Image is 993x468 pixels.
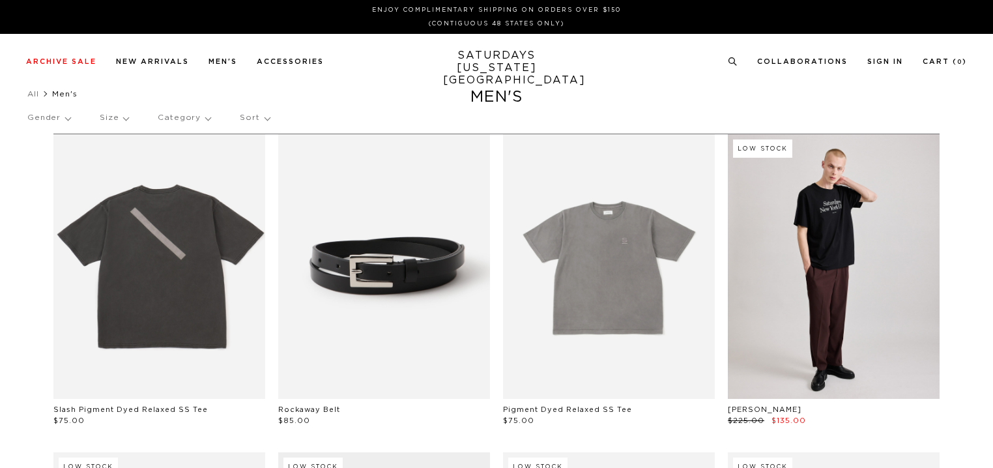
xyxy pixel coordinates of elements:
[26,58,96,65] a: Archive Sale
[503,417,534,424] span: $75.00
[53,417,85,424] span: $75.00
[100,103,128,133] p: Size
[31,5,962,15] p: Enjoy Complimentary Shipping on Orders Over $150
[27,90,39,98] a: All
[923,58,967,65] a: Cart (0)
[443,50,551,87] a: SATURDAYS[US_STATE][GEOGRAPHIC_DATA]
[278,406,340,413] a: Rockaway Belt
[278,417,310,424] span: $85.00
[31,19,962,29] p: (Contiguous 48 States Only)
[116,58,189,65] a: New Arrivals
[957,59,962,65] small: 0
[503,406,632,413] a: Pigment Dyed Relaxed SS Tee
[728,406,801,413] a: [PERSON_NAME]
[257,58,324,65] a: Accessories
[733,139,792,158] div: Low Stock
[867,58,903,65] a: Sign In
[771,417,806,424] span: $135.00
[209,58,237,65] a: Men's
[53,406,208,413] a: Slash Pigment Dyed Relaxed SS Tee
[27,103,70,133] p: Gender
[757,58,848,65] a: Collaborations
[728,417,764,424] span: $225.00
[158,103,210,133] p: Category
[52,90,78,98] span: Men's
[240,103,269,133] p: Sort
